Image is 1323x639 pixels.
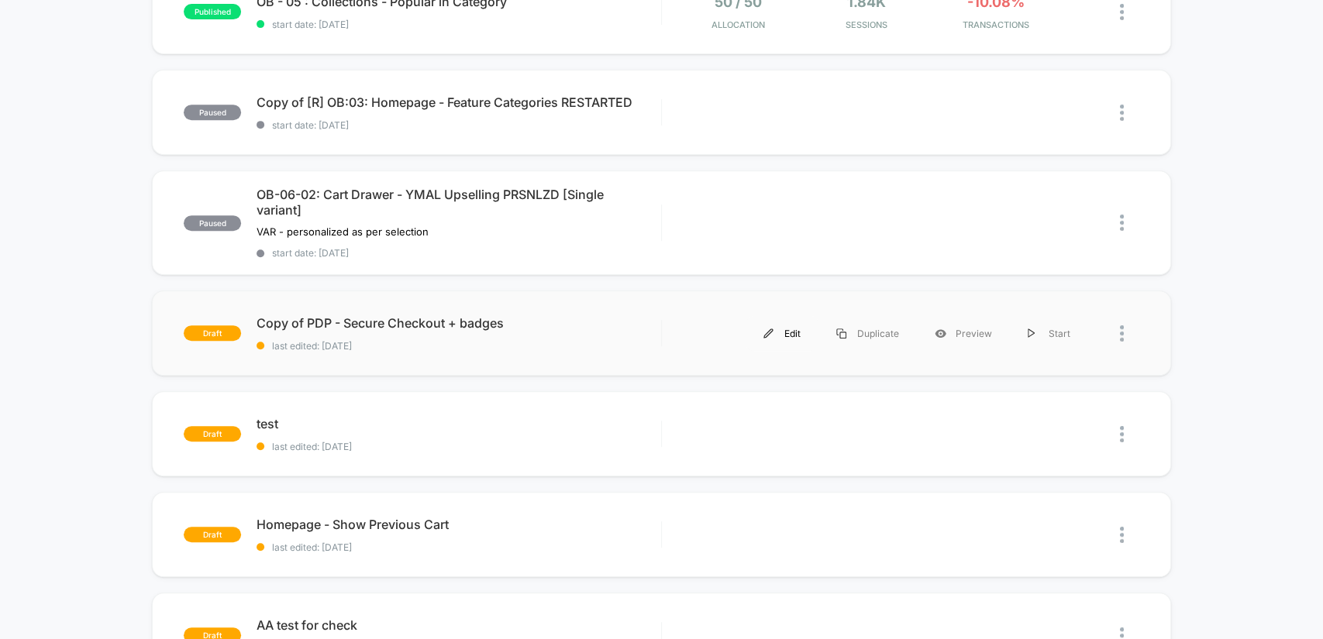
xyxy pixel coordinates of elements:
[917,316,1010,351] div: Preview
[184,4,241,19] span: published
[1120,527,1124,543] img: close
[257,247,660,259] span: start date: [DATE]
[1120,325,1124,342] img: close
[1120,4,1124,20] img: close
[184,426,241,441] span: draft
[184,325,241,341] span: draft
[184,105,241,120] span: paused
[257,119,660,131] span: start date: [DATE]
[818,316,917,351] div: Duplicate
[257,315,660,331] span: Copy of PDP - Secure Checkout + badges
[763,328,773,338] img: menu
[184,215,241,231] span: paused
[746,316,818,351] div: Edit
[806,19,927,30] span: Sessions
[257,94,660,110] span: Copy of [R] OB:03: Homepage - Feature Categories RESTARTED
[935,19,1056,30] span: TRANSACTIONS
[257,225,429,238] span: VAR - personalized as per selection
[1028,328,1035,338] img: menu
[257,541,660,553] span: last edited: [DATE]
[257,416,660,431] span: test
[711,19,765,30] span: Allocation
[257,617,660,633] span: AA test for check
[184,527,241,542] span: draft
[1120,426,1124,442] img: close
[257,517,660,532] span: Homepage - Show Previous Cart
[1120,105,1124,121] img: close
[836,328,846,338] img: menu
[257,340,660,352] span: last edited: [DATE]
[257,187,660,218] span: OB-06-02: Cart Drawer - YMAL Upselling PRSNLZD [Single variant]
[1010,316,1088,351] div: Start
[257,441,660,452] span: last edited: [DATE]
[1120,215,1124,231] img: close
[257,19,660,30] span: start date: [DATE]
